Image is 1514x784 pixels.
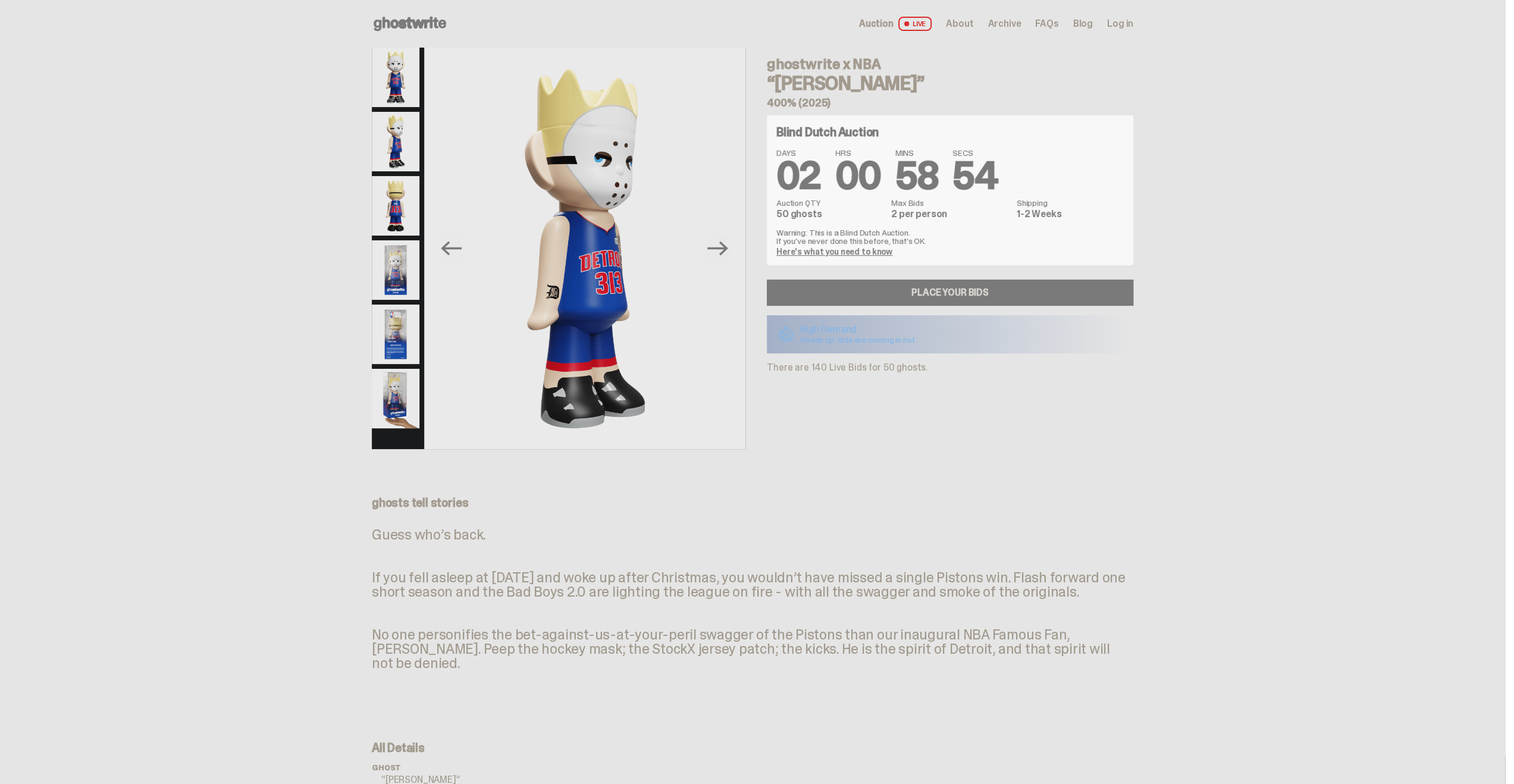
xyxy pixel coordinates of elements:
[776,149,821,157] span: DAYS
[898,17,932,31] span: LIVE
[767,98,1133,108] h5: 400% (2025)
[835,149,881,157] span: HRS
[767,363,1133,372] p: There are 140 Live Bids for 50 ghosts.
[835,151,881,200] span: 00
[372,240,419,300] img: Eminem_NBA_400_12.png
[767,57,1133,71] h4: ghostwrite x NBA
[859,19,894,29] span: Auction
[776,209,884,219] dd: 50 ghosts
[372,112,419,171] img: Copy%20of%20Eminem_NBA_400_3.png
[776,151,821,200] span: 02
[372,305,419,364] img: Eminem_NBA_400_13.png
[1017,199,1124,207] dt: Shipping
[372,176,419,236] img: Copy%20of%20Eminem_NBA_400_6.png
[800,325,915,334] p: High Demand
[800,335,915,344] p: Heads up: bids are coming in hot
[895,149,939,157] span: MINS
[372,369,419,428] img: eminem%20scale.png
[372,48,419,107] img: Copy%20of%20Eminem_NBA_400_1.png
[372,497,1133,509] p: ghosts tell stories
[891,209,1010,219] dd: 2 per person
[946,19,973,29] a: About
[1017,209,1124,219] dd: 1-2 Weeks
[776,199,884,207] dt: Auction QTY
[372,528,1133,670] p: Guess who’s back. If you fell asleep at [DATE] and woke up after Christmas, you wouldn’t have mis...
[1035,19,1058,29] a: FAQs
[859,17,932,31] a: Auction LIVE
[895,151,939,200] span: 58
[767,74,1133,93] h3: “[PERSON_NAME]”
[952,149,998,157] span: SECS
[372,763,401,773] span: ghost
[438,236,465,262] button: Previous
[891,199,1010,207] dt: Max Bids
[776,126,879,138] h4: Blind Dutch Auction
[1107,19,1133,29] a: Log in
[424,48,745,449] img: Copy%20of%20Eminem_NBA_400_3.png
[776,228,1124,245] p: Warning: This is a Blind Dutch Auction. If you’ve never done this before, that’s OK.
[1073,19,1093,29] a: Blog
[372,742,562,754] p: All Details
[776,246,892,257] a: Here's what you need to know
[988,19,1021,29] a: Archive
[952,151,998,200] span: 54
[767,280,1133,306] a: Place your Bids
[705,236,731,262] button: Next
